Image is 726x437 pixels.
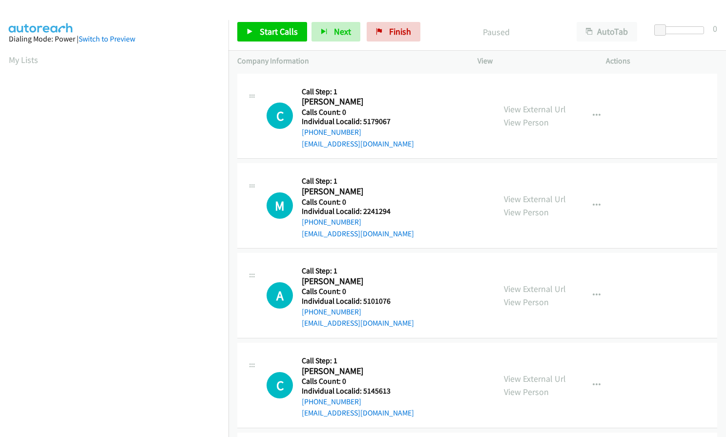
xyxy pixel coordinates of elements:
[267,372,293,398] div: The call is yet to be attempted
[302,276,407,287] h2: [PERSON_NAME]
[267,103,293,129] h1: C
[302,139,414,148] a: [EMAIL_ADDRESS][DOMAIN_NAME]
[504,117,549,128] a: View Person
[659,26,704,34] div: Delay between calls (in seconds)
[302,229,414,238] a: [EMAIL_ADDRESS][DOMAIN_NAME]
[504,386,549,397] a: View Person
[267,282,293,309] div: The call is yet to be attempted
[302,207,414,216] h5: Individual Localid: 2241294
[302,376,414,386] h5: Calls Count: 0
[302,176,414,186] h5: Call Step: 1
[302,217,361,227] a: [PHONE_NUMBER]
[237,55,460,67] p: Company Information
[606,55,717,67] p: Actions
[389,26,411,37] span: Finish
[302,287,414,296] h5: Calls Count: 0
[9,33,220,45] div: Dialing Mode: Power |
[504,296,549,308] a: View Person
[504,283,566,294] a: View External Url
[267,103,293,129] div: The call is yet to be attempted
[302,197,414,207] h5: Calls Count: 0
[260,26,298,37] span: Start Calls
[504,373,566,384] a: View External Url
[302,186,407,197] h2: [PERSON_NAME]
[504,207,549,218] a: View Person
[302,107,414,117] h5: Calls Count: 0
[311,22,360,42] button: Next
[302,408,414,417] a: [EMAIL_ADDRESS][DOMAIN_NAME]
[302,117,414,126] h5: Individual Localid: 5179067
[367,22,420,42] a: Finish
[302,397,361,406] a: [PHONE_NUMBER]
[302,266,414,276] h5: Call Step: 1
[302,356,414,366] h5: Call Step: 1
[302,296,414,306] h5: Individual Localid: 5101076
[79,34,135,43] a: Switch to Preview
[302,127,361,137] a: [PHONE_NUMBER]
[577,22,637,42] button: AutoTab
[267,282,293,309] h1: A
[504,104,566,115] a: View External Url
[713,22,717,35] div: 0
[9,54,38,65] a: My Lists
[434,25,559,39] p: Paused
[302,96,407,107] h2: [PERSON_NAME]
[334,26,351,37] span: Next
[302,386,414,396] h5: Individual Localid: 5145613
[237,22,307,42] a: Start Calls
[302,318,414,328] a: [EMAIL_ADDRESS][DOMAIN_NAME]
[477,55,589,67] p: View
[267,192,293,219] h1: M
[302,87,414,97] h5: Call Step: 1
[267,192,293,219] div: The call is yet to be attempted
[504,193,566,205] a: View External Url
[302,307,361,316] a: [PHONE_NUMBER]
[267,372,293,398] h1: C
[302,366,407,377] h2: [PERSON_NAME]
